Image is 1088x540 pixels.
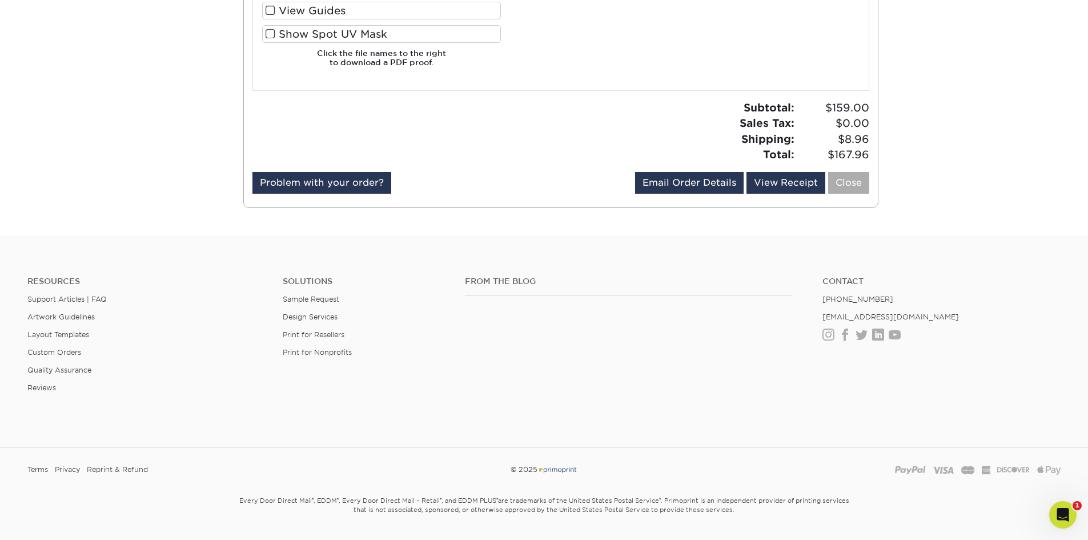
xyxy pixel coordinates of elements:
label: View Guides [262,2,501,19]
a: Layout Templates [27,330,89,339]
h4: Solutions [283,277,448,286]
img: Primoprint [537,465,577,474]
sup: ® [312,497,314,502]
strong: Total: [763,148,794,161]
sup: ® [659,497,661,502]
strong: Shipping: [741,133,794,145]
span: $167.96 [798,147,869,163]
h6: Click the file names to the right to download a PDF proof. [262,49,501,77]
a: Sample Request [283,295,339,303]
a: Problem with your order? [252,172,391,194]
a: View Receipt [746,172,825,194]
div: © 2025 [369,461,719,478]
a: Close [828,172,869,194]
strong: Subtotal: [744,101,794,114]
h4: Resources [27,277,266,286]
span: $8.96 [798,131,869,147]
a: Artwork Guidelines [27,313,95,321]
span: 1 [1073,501,1082,510]
span: $0.00 [798,115,869,131]
sup: ® [440,497,441,502]
span: $159.00 [798,100,869,116]
iframe: Intercom live chat [1049,501,1077,529]
a: Custom Orders [27,348,81,357]
a: Design Services [283,313,338,321]
a: Privacy [55,461,80,478]
sup: ® [496,497,498,502]
a: Support Articles | FAQ [27,295,107,303]
a: Quality Assurance [27,366,91,374]
a: [PHONE_NUMBER] [822,295,893,303]
sup: ® [337,497,339,502]
a: Reviews [27,383,56,392]
a: Email Order Details [635,172,744,194]
h4: From the Blog [465,277,792,286]
a: Terms [27,461,48,478]
a: Print for Nonprofits [283,348,352,357]
a: Contact [822,277,1061,286]
strong: Sales Tax: [740,117,794,129]
a: [EMAIL_ADDRESS][DOMAIN_NAME] [822,313,959,321]
label: Show Spot UV Mask [262,25,501,43]
a: Reprint & Refund [87,461,148,478]
a: Print for Resellers [283,330,344,339]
